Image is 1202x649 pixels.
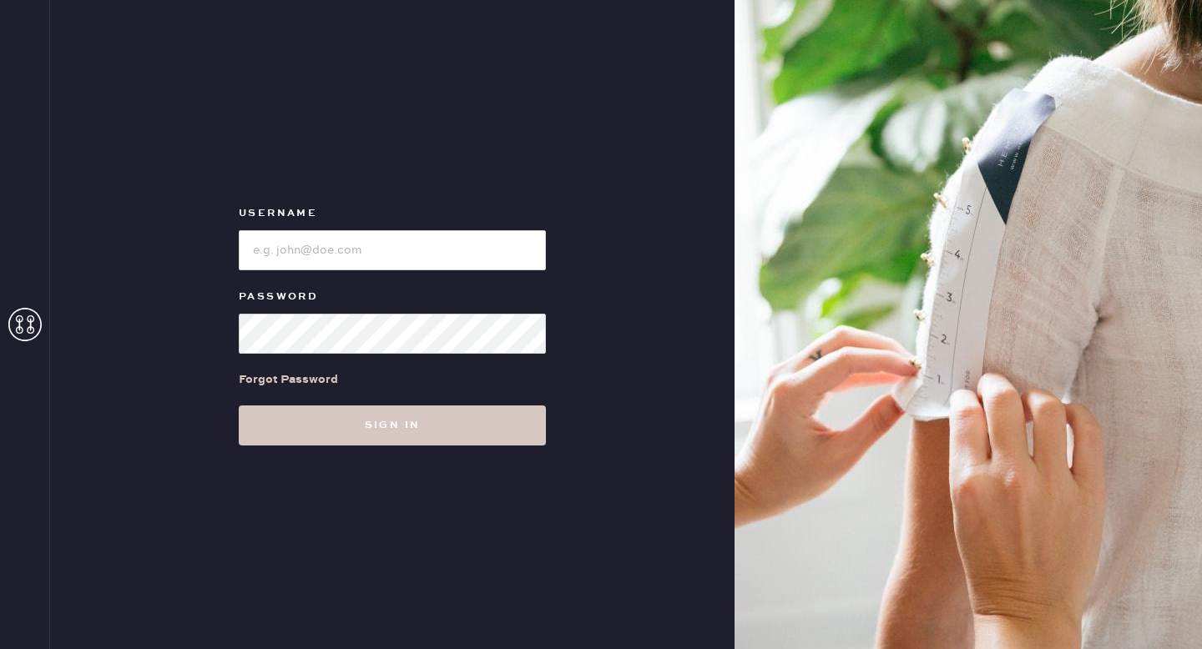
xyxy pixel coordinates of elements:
[239,287,546,307] label: Password
[239,230,546,270] input: e.g. john@doe.com
[239,370,338,389] div: Forgot Password
[239,405,546,445] button: Sign in
[239,354,338,405] a: Forgot Password
[239,204,546,224] label: Username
